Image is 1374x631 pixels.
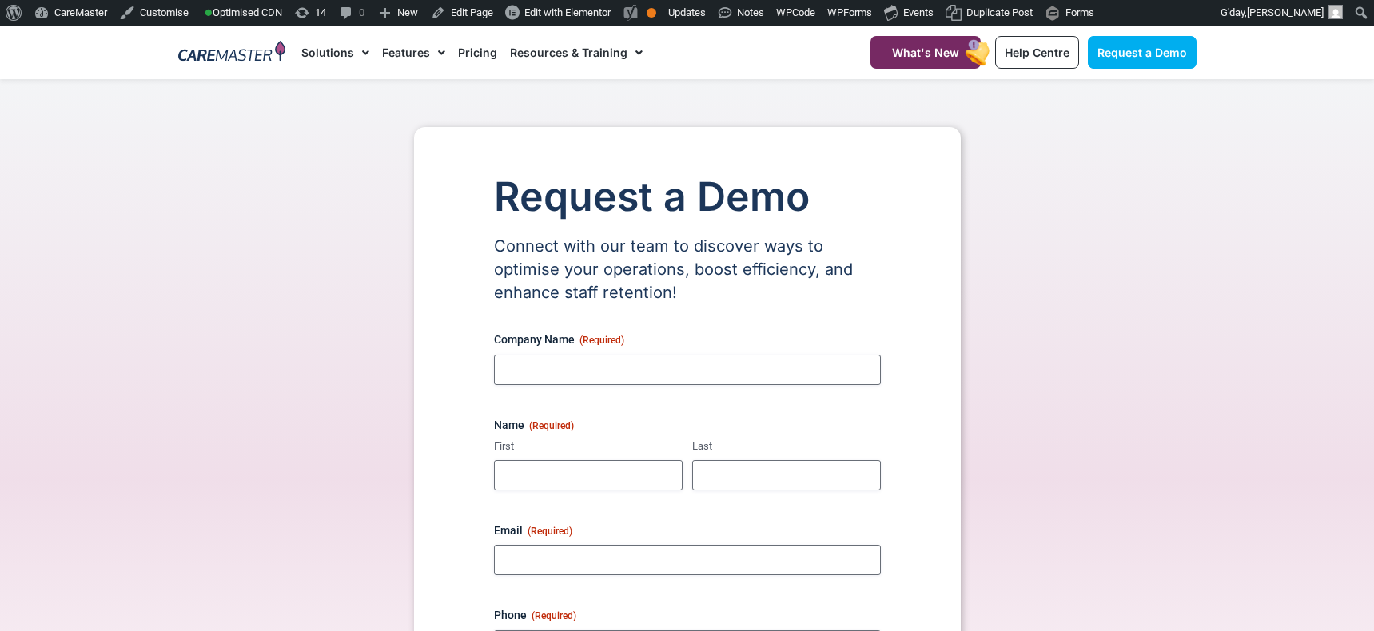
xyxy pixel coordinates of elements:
div: OK [647,8,656,18]
span: Edit with Elementor [524,6,611,18]
span: (Required) [529,420,574,431]
span: What's New [892,46,959,59]
span: (Required) [528,526,572,537]
span: (Required) [579,335,624,346]
a: Resources & Training [510,26,643,79]
span: Help Centre [1005,46,1069,59]
a: What's New [870,36,981,69]
a: Solutions [301,26,369,79]
span: Request a Demo [1097,46,1187,59]
span: [PERSON_NAME] [1247,6,1324,18]
h1: Request a Demo [494,175,881,219]
nav: Menu [301,26,830,79]
a: Help Centre [995,36,1079,69]
label: Last [692,439,881,454]
label: Phone [494,607,881,623]
legend: Name [494,417,574,433]
p: Connect with our team to discover ways to optimise your operations, boost efficiency, and enhance... [494,235,881,304]
img: CareMaster Logo [178,41,286,65]
span: (Required) [532,610,576,621]
label: First [494,439,683,454]
a: Request a Demo [1088,36,1197,69]
a: Pricing [458,26,497,79]
a: Features [382,26,445,79]
label: Email [494,522,881,538]
label: Company Name [494,331,881,347]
